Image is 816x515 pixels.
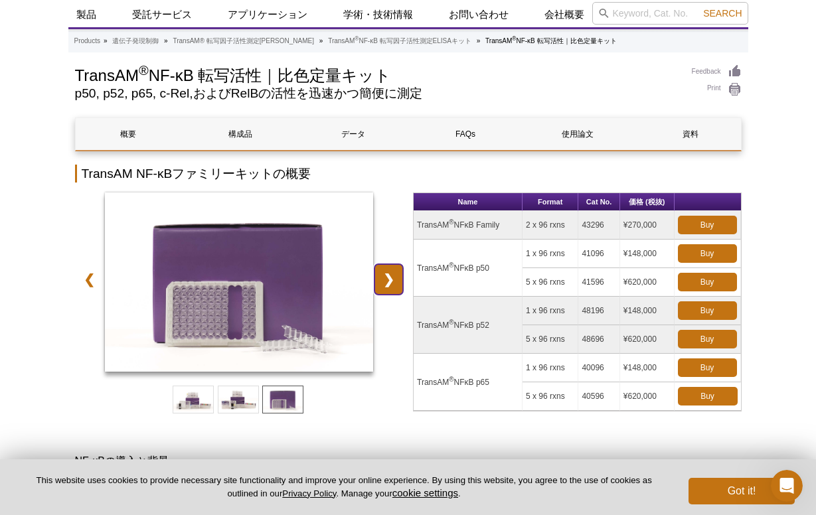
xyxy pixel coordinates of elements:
[355,35,359,42] sup: ®
[578,211,619,240] td: 43296
[374,264,403,295] a: ❯
[620,382,675,411] td: ¥620,000
[678,244,737,263] a: Buy
[414,240,523,297] td: TransAM NFκB p50
[578,268,619,297] td: 41596
[536,2,592,27] a: 会社概要
[578,240,619,268] td: 41096
[449,376,453,383] sup: ®
[678,358,737,377] a: Buy
[139,63,149,78] sup: ®
[678,330,737,348] a: Buy
[523,354,578,382] td: 1 x 96 rxns
[678,387,738,405] a: Buy
[592,2,748,25] input: Keyword, Cat. No.
[578,325,619,354] td: 48696
[75,88,679,100] h2: p50, p52, p65, c-Rel,およびRelBの活性を迅速かつ簡便に測定
[105,192,374,376] a: Stripwell Plate
[392,487,458,498] button: cookie settings
[620,297,675,325] td: ¥148,000
[620,268,675,297] td: ¥620,000
[164,37,168,44] li: »
[282,488,336,498] a: Privacy Policy
[188,118,293,150] a: 構成品
[523,297,578,325] td: 1 x 96 rxns
[335,2,421,27] a: 学術・技術情報
[477,37,481,44] li: »
[620,240,675,268] td: ¥148,000
[620,211,675,240] td: ¥270,000
[328,35,471,47] a: TransAM®NF-κB 転写因子活性測定ELISAキット
[692,64,742,79] a: Feedback
[441,2,517,27] a: お問い合わせ
[523,240,578,268] td: 1 x 96 rxns
[414,193,523,211] th: Name
[678,216,737,234] a: Buy
[771,470,803,502] iframe: Intercom live chat
[620,354,675,382] td: ¥148,000
[449,261,453,269] sup: ®
[112,35,159,47] a: 遺伝子発現制御
[678,273,737,291] a: Buy
[449,218,453,226] sup: ®
[703,8,742,19] span: Search
[449,319,453,326] sup: ®
[300,118,406,150] a: データ
[105,192,374,372] img: Stripwell Plate
[523,193,578,211] th: Format
[578,382,619,411] td: 40596
[220,2,315,27] a: アプリケーション
[525,118,631,150] a: 使用論文
[620,325,675,354] td: ¥620,000
[414,211,523,240] td: TransAM NFκB Family
[523,211,578,240] td: 2 x 96 rxns
[76,118,181,150] a: 概要
[104,37,108,44] li: »
[512,35,516,42] sup: ®
[21,475,667,500] p: This website uses cookies to provide necessary site functionality and improve your online experie...
[414,297,523,354] td: TransAM NFκB p52
[68,2,104,27] a: 製品
[620,193,675,211] th: 価格 (税抜)
[414,354,523,411] td: TransAM NFκB p65
[692,82,742,97] a: Print
[578,354,619,382] td: 40096
[173,35,314,47] a: TransAM® 転写因子活性測定[PERSON_NAME]
[678,301,737,320] a: Buy
[637,118,743,150] a: 資料
[75,165,742,183] h2: TransAM NF-κBファミリーキットの概要
[75,64,679,84] h1: TransAM NF-κB 転写活性｜比色定量キット
[412,118,518,150] a: FAQs
[578,297,619,325] td: 48196
[523,382,578,411] td: 5 x 96 rxns
[578,193,619,211] th: Cat No.
[319,37,323,44] li: »
[74,35,100,47] a: Products
[523,268,578,297] td: 5 x 96 rxns
[124,2,200,27] a: 受託サービス
[699,7,746,19] button: Search
[485,37,616,44] li: TransAM NF-κB 転写活性｜比色定量キット
[523,325,578,354] td: 5 x 96 rxns
[75,264,104,295] a: ❮
[689,478,795,504] button: Got it!
[75,453,742,469] h3: NF-κBの導入と背景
